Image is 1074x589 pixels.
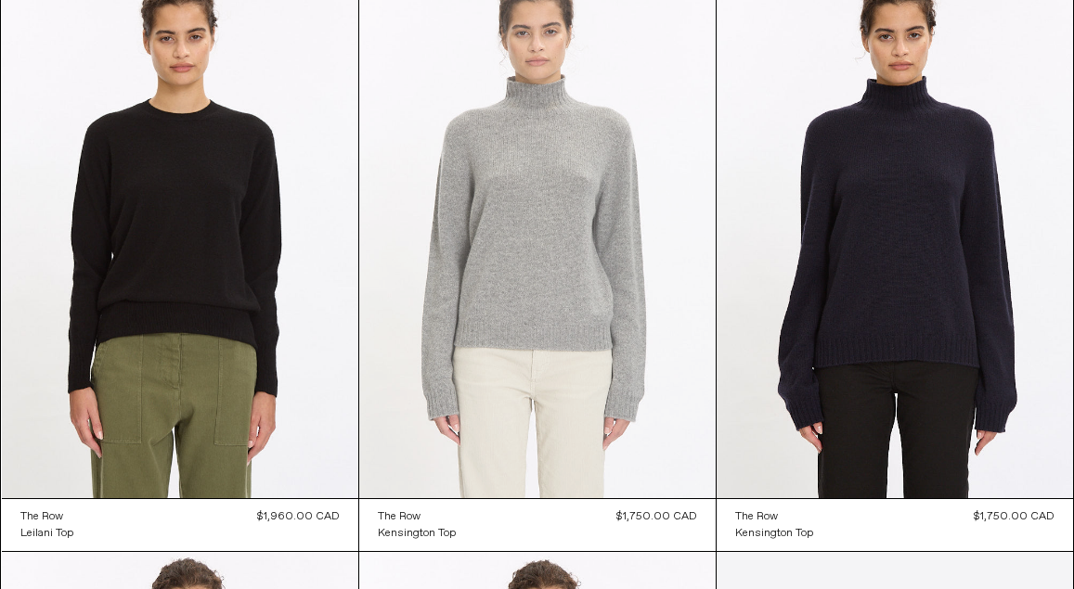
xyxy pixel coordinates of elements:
[20,525,73,542] a: Leilani Top
[616,508,697,525] div: $1,750.00 CAD
[735,508,813,525] a: The Row
[735,509,778,525] div: The Row
[20,526,73,542] div: Leilani Top
[20,508,73,525] a: The Row
[735,526,813,542] div: Kensington Top
[257,508,340,525] div: $1,960.00 CAD
[378,508,456,525] a: The Row
[378,526,456,542] div: Kensington Top
[735,525,813,542] a: Kensington Top
[378,525,456,542] a: Kensington Top
[378,509,421,525] div: The Row
[20,509,63,525] div: The Row
[974,508,1055,525] div: $1,750.00 CAD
